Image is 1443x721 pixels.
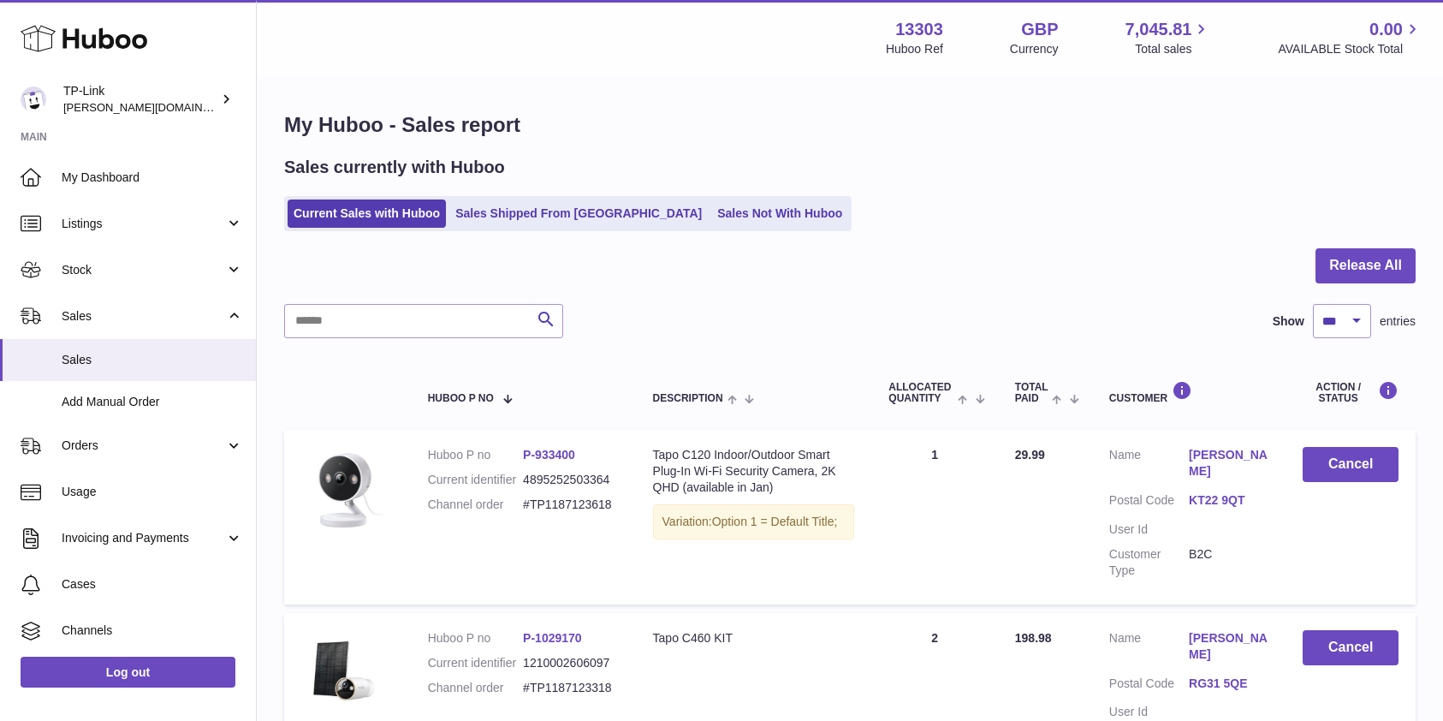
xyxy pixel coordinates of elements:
dt: Huboo P no [428,447,523,463]
span: Invoicing and Payments [62,530,225,546]
dt: Channel order [428,497,523,513]
span: Usage [62,484,243,500]
a: 7,045.81 Total sales [1125,18,1212,57]
a: RG31 5QE [1189,676,1268,692]
span: Cases [62,576,243,593]
span: Stock [62,262,225,278]
dd: #TP1187123618 [523,497,618,513]
button: Cancel [1303,447,1398,482]
div: Currency [1010,41,1059,57]
span: Sales [62,308,225,325]
span: Option 1 = Default Title; [712,515,838,528]
dd: 4895252503364 [523,472,618,488]
span: Description [653,393,723,404]
span: Sales [62,352,243,368]
dt: User Id [1109,521,1189,538]
div: Variation: [653,504,855,539]
span: My Dashboard [62,170,243,186]
a: Sales Shipped From [GEOGRAPHIC_DATA] [449,200,708,228]
div: Huboo Ref [886,41,943,57]
a: KT22 9QT [1189,492,1268,509]
dt: Channel order [428,680,523,696]
a: 0.00 AVAILABLE Stock Total [1278,18,1422,57]
dt: Name [1109,447,1189,484]
dt: Customer Type [1109,546,1189,579]
span: entries [1380,313,1416,330]
h1: My Huboo - Sales report [284,111,1416,139]
a: [PERSON_NAME] [1189,447,1268,480]
span: Listings [62,216,225,232]
dd: 1210002606097 [523,655,618,671]
span: Channels [62,623,243,639]
dt: Huboo P no [428,630,523,647]
span: Total paid [1015,382,1048,404]
span: 0.00 [1369,18,1403,41]
span: 29.99 [1015,448,1045,462]
a: Current Sales with Huboo [288,200,446,228]
dt: Postal Code [1109,676,1189,696]
td: 1 [871,430,997,604]
dt: Postal Code [1109,492,1189,513]
strong: 13303 [895,18,943,41]
button: Release All [1315,248,1416,283]
dt: Current identifier [428,655,523,671]
span: 7,045.81 [1125,18,1192,41]
span: 198.98 [1015,631,1052,645]
button: Cancel [1303,630,1398,665]
div: TP-Link [63,83,217,116]
a: P-933400 [523,448,575,462]
dd: B2C [1189,546,1268,579]
span: ALLOCATED Quantity [888,382,953,404]
dt: User Id [1109,704,1189,720]
dt: Name [1109,630,1189,667]
a: P-1029170 [523,631,582,645]
span: [PERSON_NAME][DOMAIN_NAME][EMAIL_ADDRESS][DOMAIN_NAME] [63,100,432,114]
strong: GBP [1021,18,1058,41]
span: Orders [62,438,225,454]
dd: #TP1187123318 [523,680,618,696]
span: Add Manual Order [62,394,243,410]
div: Tapo C120 Indoor/Outdoor Smart Plug-In Wi-Fi Security Camera, 2K QHD (available in Jan) [653,447,855,496]
img: 133031744300089.jpg [301,630,387,707]
img: susie.li@tp-link.com [21,86,46,112]
a: Log out [21,657,235,688]
span: AVAILABLE Stock Total [1278,41,1422,57]
div: Customer [1109,381,1269,404]
a: Sales Not With Huboo [711,200,848,228]
div: Action / Status [1303,381,1398,404]
img: 01_large_20231023030053e.jpg [301,447,387,533]
dt: Current identifier [428,472,523,488]
a: [PERSON_NAME] [1189,630,1268,663]
label: Show [1273,313,1304,330]
span: Huboo P no [428,393,494,404]
h2: Sales currently with Huboo [284,156,505,179]
span: Total sales [1135,41,1211,57]
div: Tapo C460 KIT [653,630,855,647]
